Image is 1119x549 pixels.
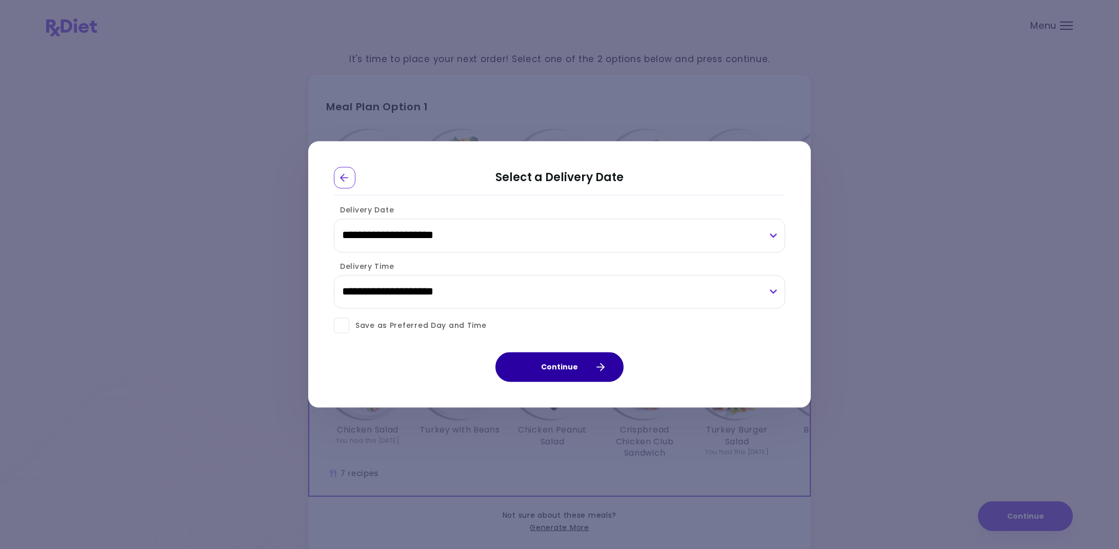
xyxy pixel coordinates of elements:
label: Delivery Time [334,261,394,271]
h2: Select a Delivery Date [334,167,785,195]
label: Delivery Date [334,205,394,215]
div: Go Back [334,167,355,188]
button: Continue [495,352,624,382]
span: Save as Preferred Day and Time [349,319,487,332]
